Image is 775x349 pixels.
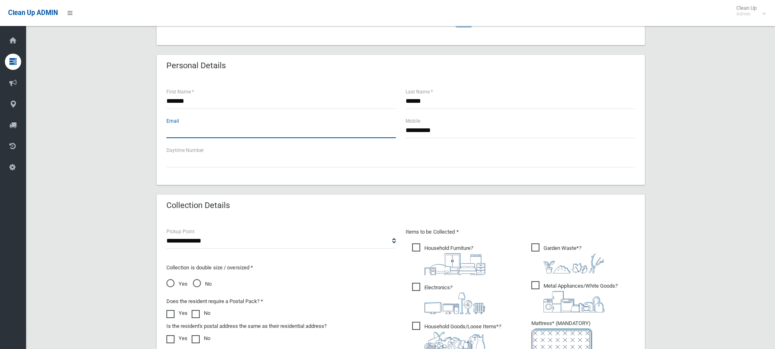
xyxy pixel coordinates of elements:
header: Personal Details [157,58,236,74]
label: Is the resident's postal address the same as their residential address? [166,321,327,331]
p: Items to be Collected * [406,227,635,237]
label: Yes [166,334,188,343]
i: ? [424,284,485,314]
span: Clean Up [732,5,765,17]
span: Metal Appliances/White Goods [531,281,618,312]
img: 36c1b0289cb1767239cdd3de9e694f19.png [544,291,605,312]
img: 4fd8a5c772b2c999c83690221e5242e0.png [544,253,605,273]
label: No [192,334,210,343]
span: Garden Waste* [531,243,605,273]
span: No [193,279,212,289]
i: ? [544,245,605,273]
header: Collection Details [157,197,240,213]
label: Does the resident require a Postal Pack? * [166,297,263,306]
span: Clean Up ADMIN [8,9,58,17]
label: No [192,308,210,318]
img: 394712a680b73dbc3d2a6a3a7ffe5a07.png [424,293,485,314]
span: Yes [166,279,188,289]
label: Yes [166,308,188,318]
p: Collection is double size / oversized * [166,263,396,273]
i: ? [424,245,485,275]
img: aa9efdbe659d29b613fca23ba79d85cb.png [424,253,485,275]
span: Electronics [412,283,485,314]
small: Admin [736,11,757,17]
i: ? [544,283,618,312]
span: Household Furniture [412,243,485,275]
